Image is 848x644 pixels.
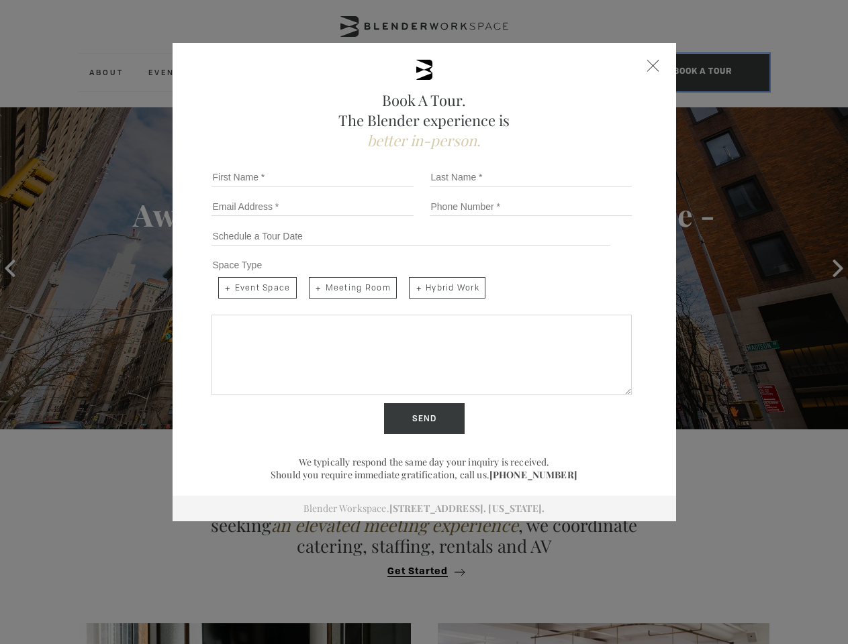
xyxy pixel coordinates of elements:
[430,168,632,186] input: Last Name *
[647,60,659,72] div: Close form
[309,277,397,299] span: Meeting Room
[489,468,577,481] a: [PHONE_NUMBER]
[211,168,414,186] input: First Name *
[409,277,485,299] span: Hybrid Work
[367,130,481,150] span: better in-person.
[218,277,297,299] span: Event Space
[211,227,611,246] input: Schedule a Tour Date
[206,455,643,468] p: We typically respond the same day your inquiry is received.
[384,403,465,434] input: Send
[173,496,676,521] div: Blender Workspace.
[389,502,545,515] a: [STREET_ADDRESS]. [US_STATE].
[211,197,414,216] input: Email Address *
[206,468,643,481] p: Should you require immediate gratification, call us.
[213,260,263,270] span: Space Type
[430,197,632,216] input: Phone Number *
[206,90,643,150] h2: Book A Tour. The Blender experience is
